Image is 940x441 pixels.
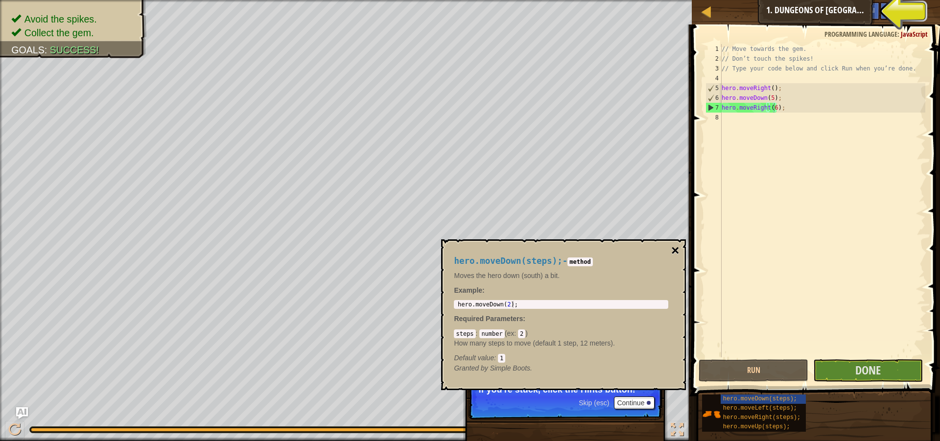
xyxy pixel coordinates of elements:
div: ( ) [454,328,668,363]
code: number [479,329,504,338]
span: Collect the gem. [24,27,94,38]
span: Success! [50,45,99,55]
div: 5 [706,83,722,93]
div: 6 [706,93,722,103]
span: Avoid the spikes. [24,14,97,24]
img: portrait.png [702,405,721,423]
div: 8 [705,113,722,122]
button: Ask AI [16,407,28,419]
code: 1 [498,354,505,363]
div: 7 [706,103,722,113]
button: Run [699,359,808,382]
span: hero.moveDown(steps); [723,395,797,402]
button: Done [813,359,923,382]
code: 2 [518,329,525,338]
span: Programming language [824,29,897,39]
span: Done [855,362,881,378]
p: How many steps to move (default 1 step, 12 meters). [454,338,668,348]
li: Collect the gem. [11,26,136,40]
span: ex [507,329,514,337]
span: Hints [885,5,901,15]
span: Ask AI [858,5,875,15]
span: hero.moveDown(steps); [454,256,562,266]
span: : [494,354,498,362]
button: Ctrl + P: Play [5,421,24,441]
span: : [523,315,525,323]
button: Ask AI [853,2,880,20]
h4: - [454,256,668,266]
div: 4 [705,73,722,83]
button: Show game menu [911,2,935,25]
button: Toggle fullscreen [667,421,687,441]
code: steps [454,329,475,338]
span: hero.moveLeft(steps); [723,405,797,412]
span: Example [454,286,482,294]
span: hero.moveRight(steps); [723,414,800,421]
span: Goals [11,45,45,55]
button: × [671,244,679,257]
span: : [45,45,50,55]
span: Required Parameters [454,315,523,323]
span: hero.moveUp(steps); [723,423,790,430]
span: Granted by [454,364,490,372]
span: : [514,329,518,337]
em: Simple Boots. [454,364,532,372]
li: Avoid the spikes. [11,12,136,26]
button: Continue [614,396,655,409]
span: Skip (esc) [579,399,609,407]
p: Moves the hero down (south) a bit. [454,271,668,280]
code: method [567,257,592,266]
span: Default value [454,354,494,362]
div: 2 [705,54,722,64]
span: : [476,329,480,337]
div: 3 [705,64,722,73]
span: : [897,29,901,39]
strong: : [454,286,484,294]
span: JavaScript [901,29,928,39]
div: 1 [705,44,722,54]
